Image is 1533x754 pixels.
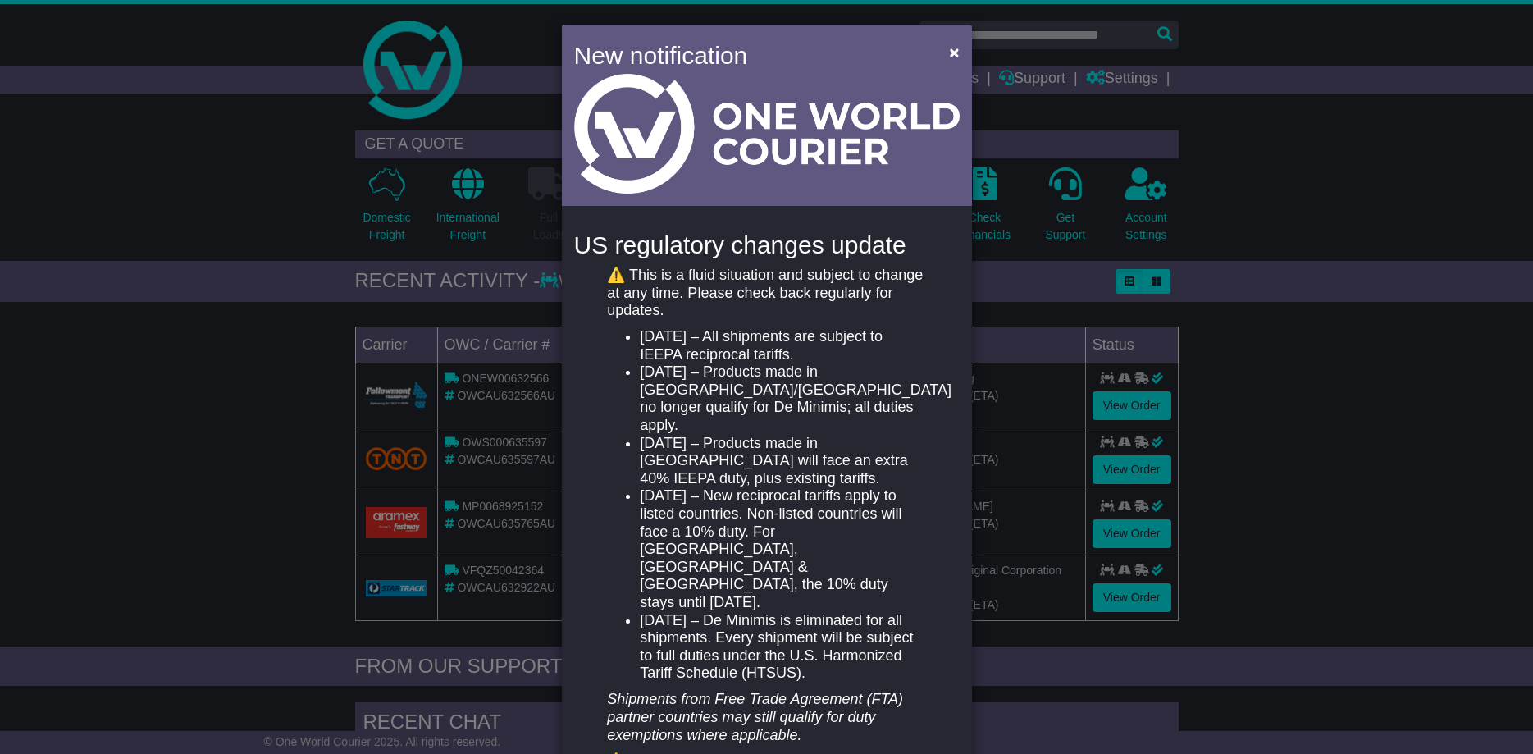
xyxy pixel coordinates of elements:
[640,487,925,611] li: [DATE] – New reciprocal tariffs apply to listed countries. Non-listed countries will face a 10% d...
[607,691,903,743] em: Shipments from Free Trade Agreement (FTA) partner countries may still qualify for duty exemptions...
[640,435,925,488] li: [DATE] – Products made in [GEOGRAPHIC_DATA] will face an extra 40% IEEPA duty, plus existing tari...
[640,363,925,434] li: [DATE] – Products made in [GEOGRAPHIC_DATA]/[GEOGRAPHIC_DATA] no longer qualify for De Minimis; a...
[640,328,925,363] li: [DATE] – All shipments are subject to IEEPA reciprocal tariffs.
[574,74,960,194] img: Light
[574,231,960,258] h4: US regulatory changes update
[941,35,967,69] button: Close
[949,43,959,62] span: ×
[574,37,926,74] h4: New notification
[607,267,925,320] p: ⚠️ This is a fluid situation and subject to change at any time. Please check back regularly for u...
[640,612,925,683] li: [DATE] – De Minimis is eliminated for all shipments. Every shipment will be subject to full dutie...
